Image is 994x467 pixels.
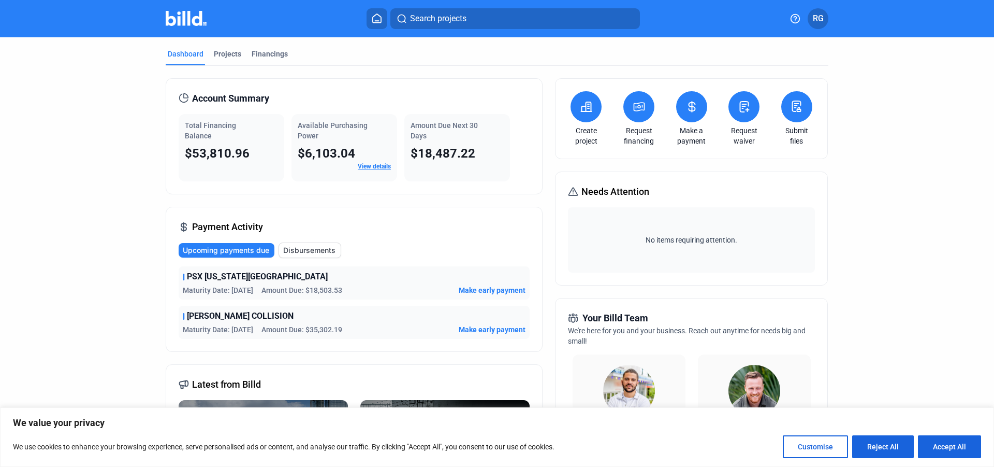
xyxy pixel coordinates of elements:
span: Your Billd Team [582,311,648,326]
button: Reject All [852,435,914,458]
button: Upcoming payments due [179,243,274,258]
a: Request waiver [726,125,762,146]
button: Make early payment [459,324,525,335]
button: Accept All [918,435,981,458]
div: Projects [214,49,241,59]
div: Financings [252,49,288,59]
span: Amount Due: $18,503.53 [261,285,342,295]
a: Request financing [621,125,657,146]
span: PSX [US_STATE][GEOGRAPHIC_DATA] [187,271,328,283]
span: Account Summary [192,91,269,106]
span: Latest from Billd [192,377,261,392]
img: Territory Manager [728,365,780,417]
p: We use cookies to enhance your browsing experience, serve personalised ads or content, and analys... [13,441,554,453]
span: Amount Due Next 30 Days [411,121,478,140]
span: RG [813,12,824,25]
a: Make a payment [674,125,710,146]
a: Create project [568,125,604,146]
p: We value your privacy [13,417,981,429]
div: Dashboard [168,49,203,59]
img: Relationship Manager [603,365,655,417]
span: Total Financing Balance [185,121,236,140]
button: Search projects [390,8,640,29]
span: $6,103.04 [298,146,355,161]
span: $53,810.96 [185,146,250,161]
span: $18,487.22 [411,146,475,161]
span: Needs Attention [581,185,649,199]
button: RG [808,8,828,29]
button: Disbursements [279,243,341,258]
img: Billd Company Logo [166,11,207,26]
a: View details [358,163,391,170]
span: Disbursements [283,245,335,256]
span: Available Purchasing Power [298,121,368,140]
span: Search projects [410,12,466,25]
span: Amount Due: $35,302.19 [261,324,342,335]
button: Make early payment [459,285,525,295]
span: We're here for you and your business. Reach out anytime for needs big and small! [568,327,806,345]
a: Submit files [779,125,815,146]
span: Maturity Date: [DATE] [183,285,253,295]
span: Upcoming payments due [183,245,269,256]
span: Maturity Date: [DATE] [183,324,253,335]
span: Payment Activity [192,220,263,234]
span: [PERSON_NAME] COLLISION [187,310,294,322]
span: No items requiring attention. [572,235,810,245]
button: Customise [783,435,848,458]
